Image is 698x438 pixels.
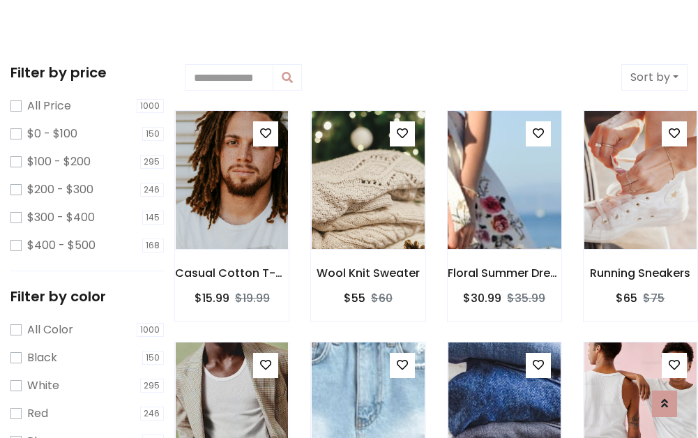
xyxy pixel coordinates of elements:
[10,288,164,305] h5: Filter by color
[27,126,77,142] label: $0 - $100
[137,323,165,337] span: 1000
[27,405,48,422] label: Red
[616,292,637,305] h6: $65
[142,239,165,252] span: 168
[27,377,59,394] label: White
[10,64,164,81] h5: Filter by price
[621,64,688,91] button: Sort by
[463,292,501,305] h6: $30.99
[142,211,165,225] span: 145
[371,290,393,306] del: $60
[448,266,561,280] h6: Floral Summer Dress
[140,379,165,393] span: 295
[584,266,697,280] h6: Running Sneakers
[195,292,229,305] h6: $15.99
[27,98,71,114] label: All Price
[140,183,165,197] span: 246
[27,181,93,198] label: $200 - $300
[235,290,270,306] del: $19.99
[142,127,165,141] span: 150
[140,407,165,421] span: 246
[507,290,545,306] del: $35.99
[27,153,91,170] label: $100 - $200
[27,209,95,226] label: $300 - $400
[175,266,289,280] h6: Casual Cotton T-Shirt
[643,290,665,306] del: $75
[311,266,425,280] h6: Wool Knit Sweater
[140,155,165,169] span: 295
[27,322,73,338] label: All Color
[137,99,165,113] span: 1000
[27,349,57,366] label: Black
[142,351,165,365] span: 150
[27,237,96,254] label: $400 - $500
[344,292,365,305] h6: $55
